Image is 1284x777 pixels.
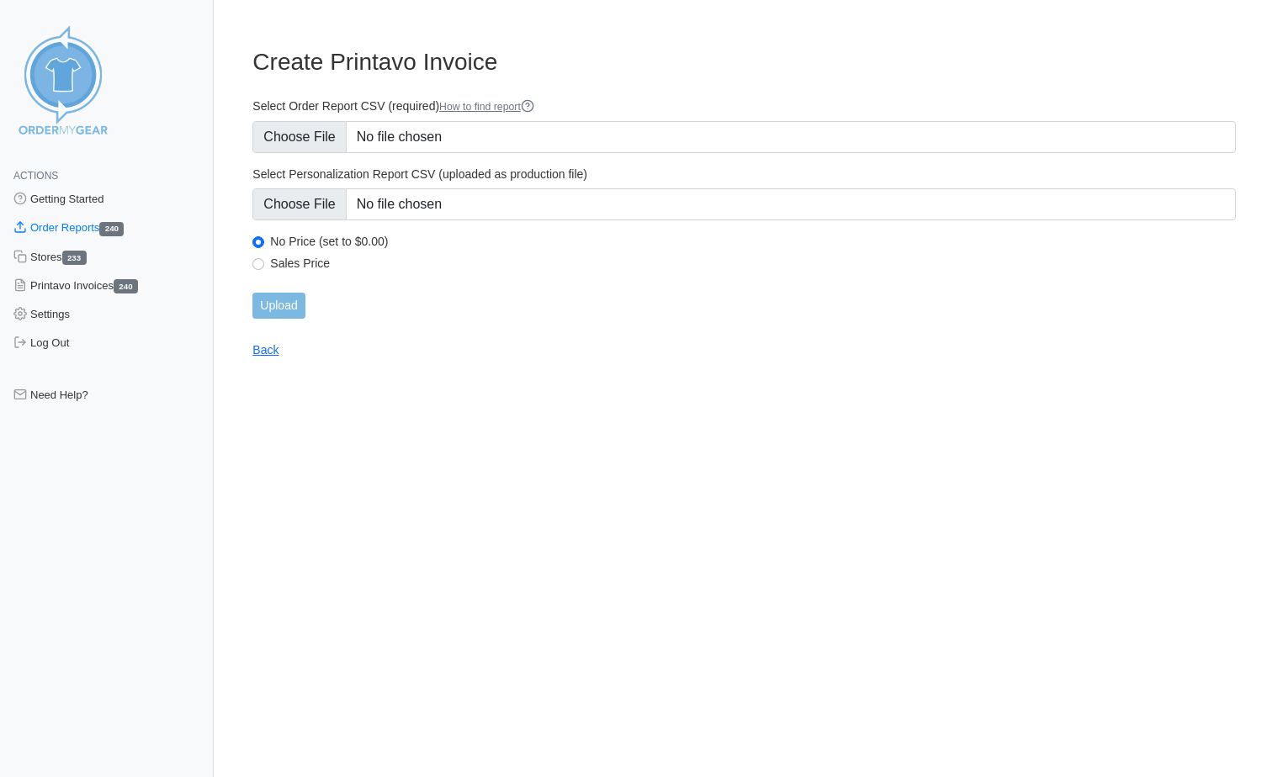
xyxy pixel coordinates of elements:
[252,293,305,319] input: Upload
[270,256,1236,271] label: Sales Price
[13,170,58,182] span: Actions
[439,101,534,113] a: How to find report
[252,343,279,357] a: Back
[252,98,1236,114] label: Select Order Report CSV (required)
[114,279,138,293] span: 240
[252,166,1236,182] label: Select Personalization Report CSV (uploaded as production file)
[99,222,124,236] span: 240
[252,48,1236,77] h3: Create Printavo Invoice
[270,234,1236,249] label: No Price (set to $0.00)
[62,251,87,265] span: 233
